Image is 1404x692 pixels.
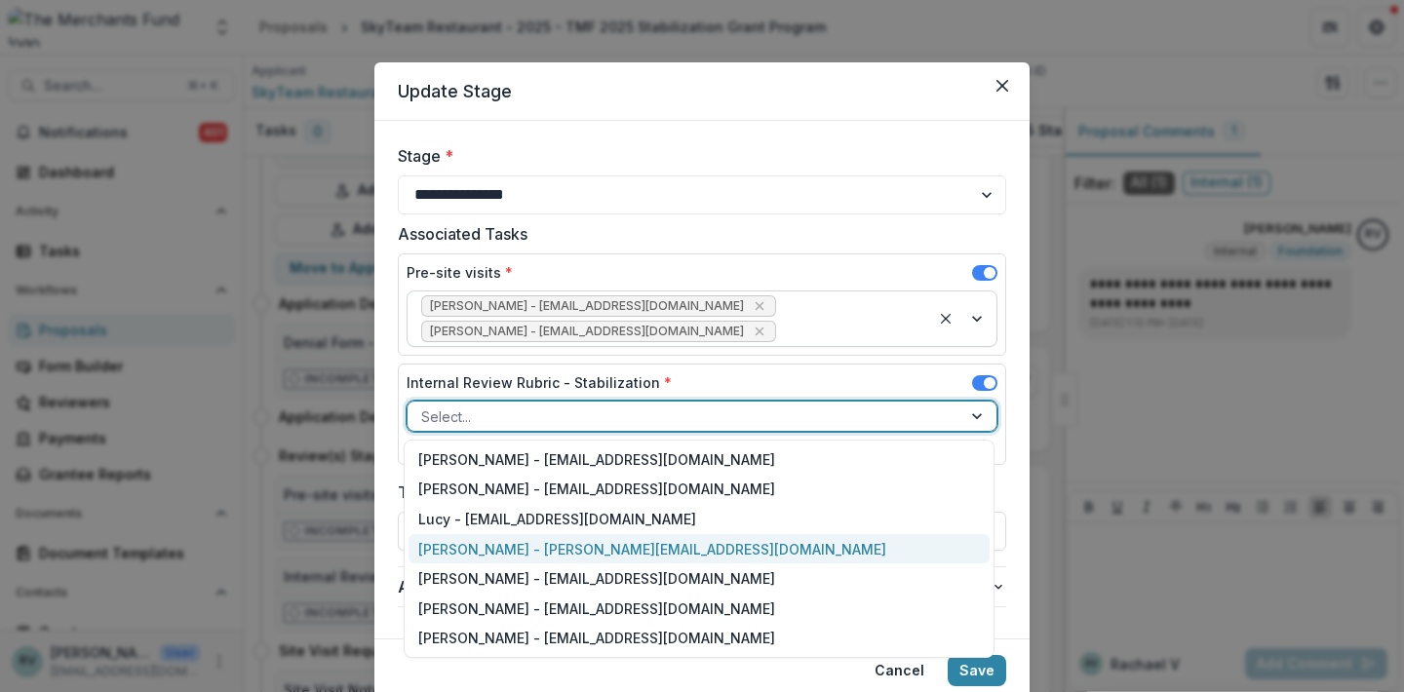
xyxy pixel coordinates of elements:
div: Remove George Pitsakis - coach@merchantsfund.org [750,322,769,341]
button: Save [948,655,1006,686]
button: Advanced Configuration [398,567,1006,606]
label: Pre-site visits [407,262,513,283]
div: Remove Helen Horstmann-Allen - ops@merchantsfund.org [750,296,769,316]
div: [PERSON_NAME] - [EMAIL_ADDRESS][DOMAIN_NAME] [409,444,990,475]
span: Advanced Configuration [398,575,991,598]
label: Task Due Date [398,481,994,504]
div: [PERSON_NAME] - [EMAIL_ADDRESS][DOMAIN_NAME] [409,594,990,624]
div: Lucy - [EMAIL_ADDRESS][DOMAIN_NAME] [409,504,990,534]
div: [PERSON_NAME] - [EMAIL_ADDRESS][DOMAIN_NAME] [409,563,990,594]
header: Update Stage [374,62,1030,121]
div: [PERSON_NAME] - [EMAIL_ADDRESS][DOMAIN_NAME] [409,475,990,505]
div: Clear selected options [934,307,957,330]
label: Internal Review Rubric - Stabilization [407,372,672,393]
label: Associated Tasks [398,222,994,246]
span: [PERSON_NAME] - [EMAIL_ADDRESS][DOMAIN_NAME] [430,299,744,313]
button: Cancel [863,655,936,686]
button: Close [987,70,1018,101]
div: [PERSON_NAME] - [PERSON_NAME][EMAIL_ADDRESS][DOMAIN_NAME] [409,534,990,564]
label: Stage [398,144,994,168]
span: [PERSON_NAME] - [EMAIL_ADDRESS][DOMAIN_NAME] [430,325,744,338]
div: [PERSON_NAME] - [EMAIL_ADDRESS][DOMAIN_NAME] [409,624,990,654]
